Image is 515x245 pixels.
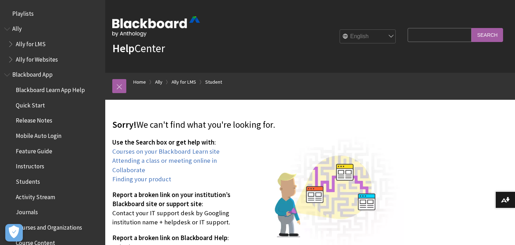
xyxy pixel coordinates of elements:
[112,138,404,184] p: :
[155,78,162,86] a: Ally
[133,78,146,86] a: Home
[112,147,220,156] a: Courses on your Blackboard Learn site
[16,54,58,63] span: Ally for Websites
[16,115,52,124] span: Release Notes
[112,234,227,242] span: Report a broken link on Blackboard Help
[112,16,200,37] img: Blackboard by Anthology
[205,78,222,86] a: Student
[12,8,34,17] span: Playlists
[12,69,53,78] span: Blackboard App
[16,191,55,201] span: Activity Stream
[112,191,230,208] span: Report a broken link on your institution’s Blackboard site or support site
[4,8,101,20] nav: Book outline for Playlists
[112,190,404,227] p: : Contact your IT support desk by Googling institution name + helpdesk or IT support.
[112,156,217,174] a: Attending a class or meeting online in Collaborate
[471,28,503,42] input: Search
[16,38,46,48] span: Ally for LMS
[340,30,396,44] select: Site Language Selector
[112,175,171,183] a: Finding your product
[16,206,38,216] span: Journals
[4,23,101,65] nav: Book outline for Anthology Ally Help
[16,161,44,170] span: Instructors
[12,23,22,33] span: Ally
[112,41,165,55] a: HelpCenter
[5,224,23,241] button: Ouvrir le centre de préférences
[112,119,404,131] p: We can't find what you're looking for.
[16,130,61,139] span: Mobile Auto Login
[16,99,45,109] span: Quick Start
[16,84,85,93] span: Blackboard Learn App Help
[16,222,82,231] span: Courses and Organizations
[16,145,52,155] span: Feature Guide
[112,138,214,146] span: Use the Search box or get help with
[172,78,196,86] a: Ally for LMS
[16,176,40,185] span: Students
[112,41,134,55] strong: Help
[112,119,136,130] span: Sorry!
